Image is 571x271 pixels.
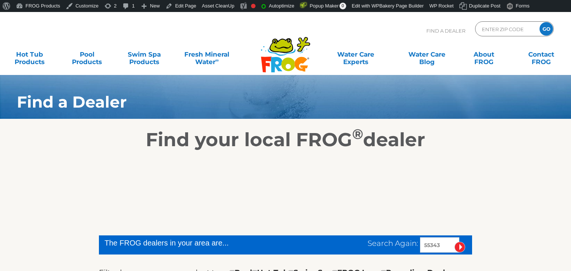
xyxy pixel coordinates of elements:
[65,47,109,62] a: PoolProducts
[540,22,553,36] input: GO
[339,3,346,9] span: 0
[368,239,418,248] span: Search Again:
[105,237,288,249] div: The FROG dealers in your area are...
[519,47,564,62] a: ContactFROG
[426,21,465,40] p: Find A Dealer
[462,47,507,62] a: AboutFROG
[6,129,565,151] h2: Find your local FROG dealer
[215,57,219,63] sup: ∞
[352,126,363,142] sup: ®
[122,47,166,62] a: Swim SpaProducts
[179,47,235,62] a: Fresh MineralWater∞
[7,47,52,62] a: Hot TubProducts
[251,4,256,8] div: Focus keyphrase not set
[257,27,314,73] img: Frog Products Logo
[405,47,449,62] a: Water CareBlog
[454,242,465,253] input: Submit
[17,93,510,111] h1: Find a Dealer
[320,47,392,62] a: Water CareExperts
